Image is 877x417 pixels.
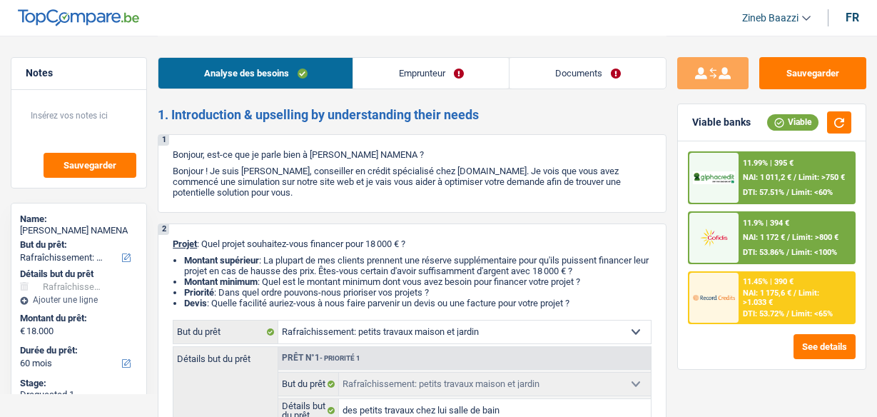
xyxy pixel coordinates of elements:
[743,288,791,298] span: NAI: 1 175,6 €
[173,238,197,249] span: Projet
[184,287,214,298] strong: Priorité
[320,354,360,362] span: - Priorité 1
[693,227,735,248] img: Cofidis
[786,248,789,257] span: /
[743,173,791,182] span: NAI: 1 011,2 €
[173,166,652,198] p: Bonjour ! Je suis [PERSON_NAME], conseiller en crédit spécialisé chez [DOMAIN_NAME]. Je vois que ...
[158,135,169,146] div: 1
[791,309,833,318] span: Limit: <65%
[743,309,784,318] span: DTI: 53.72%
[184,276,652,287] li: : Quel est le montant minimum dont vous avez besoin pour financer votre projet ?
[158,224,169,235] div: 2
[743,248,784,257] span: DTI: 53.86%
[20,345,135,356] label: Durée du prêt:
[20,389,138,401] div: Drequested 1
[184,287,652,298] li: : Dans quel ordre pouvons-nous prioriser vos projets ?
[278,373,339,396] label: But du prêt
[173,321,278,343] label: But du prêt
[44,153,136,178] button: Sauvegarder
[184,276,258,287] strong: Montant minimum
[20,225,138,236] div: [PERSON_NAME] NAMENA
[693,171,735,184] img: AlphaCredit
[743,159,794,168] div: 11.99% | 395 €
[743,218,789,228] div: 11.9% | 394 €
[786,188,789,197] span: /
[20,378,138,389] div: Stage:
[353,58,509,89] a: Emprunteur
[743,188,784,197] span: DTI: 57.51%
[173,347,278,363] label: Détails but du prêt
[743,277,794,286] div: 11.45% | 390 €
[791,248,837,257] span: Limit: <100%
[26,67,132,79] h5: Notes
[787,233,790,242] span: /
[173,238,652,249] p: : Quel projet souhaitez-vous financer pour 18 000 € ?
[743,288,819,307] span: Limit: >1.033 €
[20,268,138,280] div: Détails but du prêt
[767,114,818,130] div: Viable
[20,239,135,251] label: But du prêt:
[158,107,666,123] h2: 1. Introduction & upselling by understanding their needs
[184,255,259,266] strong: Montant supérieur
[786,309,789,318] span: /
[20,295,138,305] div: Ajouter une ligne
[64,161,116,170] span: Sauvegarder
[20,313,135,324] label: Montant du prêt:
[794,288,796,298] span: /
[693,287,735,308] img: Record Credits
[791,188,833,197] span: Limit: <60%
[794,334,856,359] button: See details
[792,233,838,242] span: Limit: >800 €
[743,233,785,242] span: NAI: 1 172 €
[184,255,652,276] li: : La plupart de mes clients prennent une réserve supplémentaire pour qu'ils puissent financer leu...
[158,58,353,89] a: Analyse des besoins
[20,326,25,337] span: €
[799,173,845,182] span: Limit: >750 €
[173,149,652,160] p: Bonjour, est-ce que je parle bien à [PERSON_NAME] NAMENA ?
[794,173,796,182] span: /
[692,116,751,129] div: Viable banks
[18,9,139,26] img: TopCompare Logo
[742,12,799,24] span: Zineb Baazzi
[846,11,859,24] div: fr
[731,6,811,30] a: Zineb Baazzi
[278,353,364,363] div: Prêt n°1
[510,58,666,89] a: Documents
[20,213,138,225] div: Name:
[184,298,652,308] li: : Quelle facilité auriez-vous à nous faire parvenir un devis ou une facture pour votre projet ?
[184,298,207,308] span: Devis
[759,57,866,89] button: Sauvegarder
